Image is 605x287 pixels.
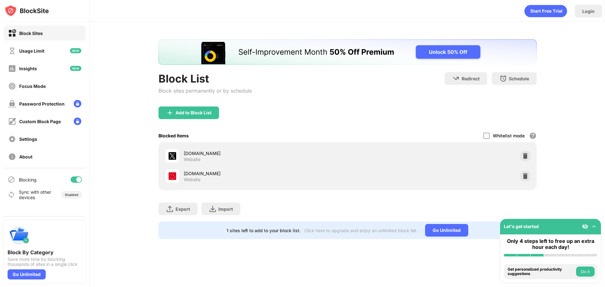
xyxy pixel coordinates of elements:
[184,157,200,162] div: Website
[8,65,16,72] img: insights-off.svg
[19,119,61,124] div: Custom Block Page
[158,39,537,65] iframe: Banner
[8,191,15,198] img: sync-icon.svg
[19,48,44,54] div: Usage Limit
[8,257,82,267] div: Save more time by blocking thousands of sites in a single click
[19,189,51,200] div: Sync with other devices
[19,31,43,36] div: Block Sites
[227,228,301,233] div: 1 sites left to add to your block list.
[158,72,252,85] div: Block List
[176,206,190,212] div: Export
[74,118,81,125] img: lock-menu.svg
[70,48,81,53] img: new-icon.svg
[509,76,529,81] div: Schedule
[8,29,16,37] img: block-on.svg
[504,238,597,250] div: Only 4 steps left to free up an extra hour each day!
[184,170,348,177] div: [DOMAIN_NAME]
[425,224,468,237] div: Go Unlimited
[8,153,16,161] img: about-off.svg
[218,206,233,212] div: Import
[8,118,16,125] img: customize-block-page-off.svg
[176,110,211,115] div: Add to Block List
[74,100,81,107] img: lock-menu.svg
[504,224,539,229] div: Let's get started
[19,136,37,142] div: Settings
[582,223,588,230] img: eye-not-visible.svg
[19,83,46,89] div: Focus Mode
[524,5,567,17] div: animation
[8,135,16,143] img: settings-off.svg
[4,4,49,17] img: logo-blocksite.svg
[8,100,16,108] img: password-protection-off.svg
[19,154,32,159] div: About
[591,223,597,230] img: omni-setup-toggle.svg
[8,249,82,255] div: Block By Category
[462,76,480,81] div: Redirect
[8,269,46,279] div: Go Unlimited
[582,9,595,14] div: Login
[19,177,37,182] div: Blocking
[8,47,16,55] img: time-usage-off.svg
[169,152,176,160] img: favicons
[184,150,348,157] div: [DOMAIN_NAME]
[70,66,81,71] img: new-icon.svg
[19,66,37,71] div: Insights
[576,267,595,277] button: Do it
[158,88,252,94] div: Block sites permanently or by schedule
[184,177,200,182] div: Website
[169,172,176,180] img: favicons
[508,267,574,276] div: Get personalized productivity suggestions
[304,228,418,233] div: Click here to upgrade and enjoy an unlimited block list.
[8,82,16,90] img: focus-off.svg
[65,193,78,197] div: Disabled
[8,224,30,247] img: push-categories.svg
[158,133,189,138] div: Blocked Items
[8,176,15,183] img: blocking-icon.svg
[19,101,65,106] div: Password Protection
[493,133,525,138] div: Whitelist mode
